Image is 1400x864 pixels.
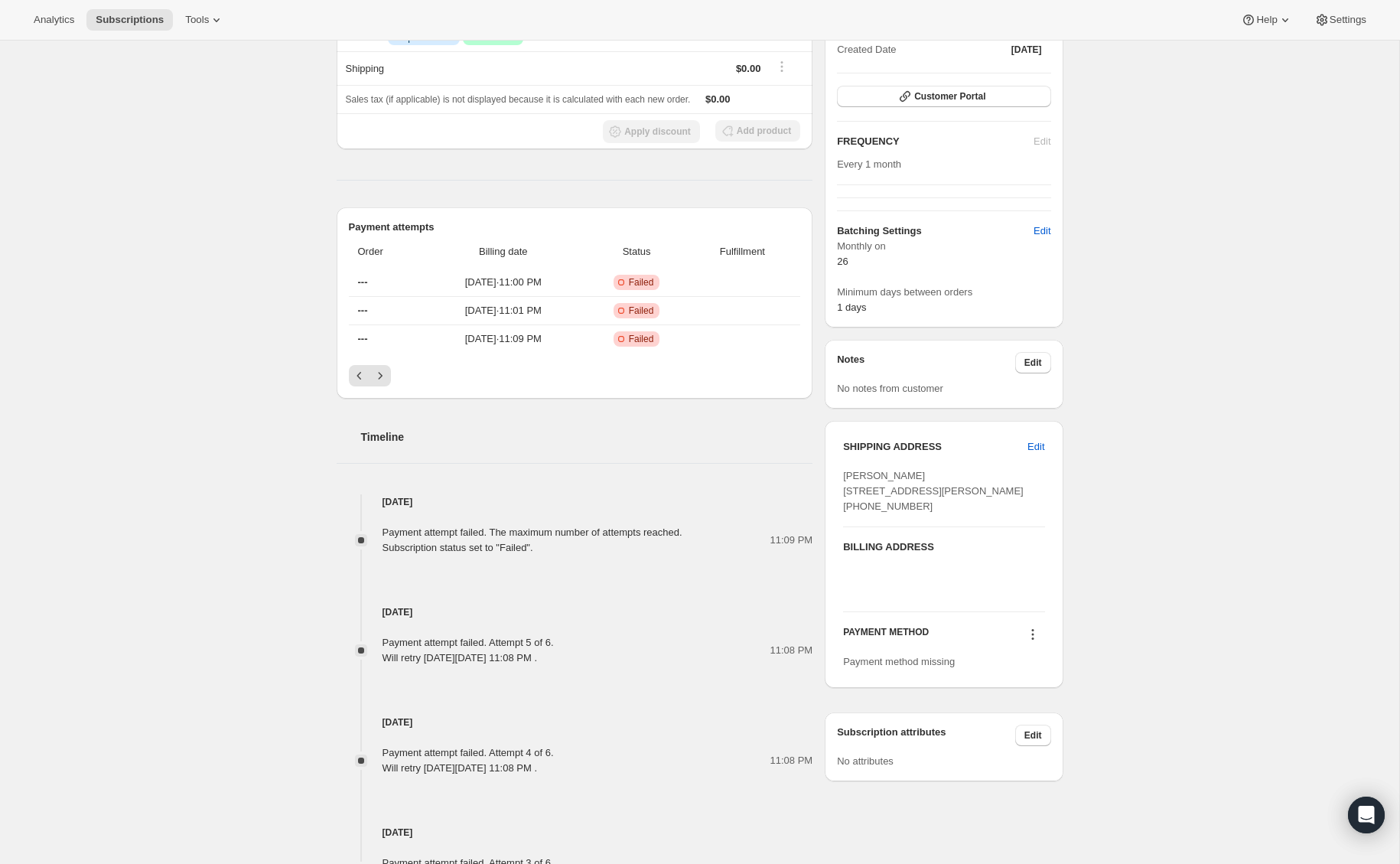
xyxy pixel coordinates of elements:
button: Settings [1305,9,1376,31]
span: --- [358,305,368,316]
h3: SHIPPING ADDRESS [843,439,1027,455]
button: Analytics [24,9,83,31]
h3: Subscription attributes [837,725,1015,746]
span: 11:09 PM [770,533,813,548]
span: --- [358,333,368,344]
th: Shipping [337,51,573,85]
span: 1 days [837,302,866,313]
h6: Batching Settings [837,223,1034,239]
span: Failed [629,333,654,345]
span: Created Date [837,42,896,57]
th: Order [349,235,423,269]
h3: Notes [837,352,1015,373]
nav: Pagination [349,365,801,386]
span: Billing date [427,244,580,259]
button: Edit [1018,435,1053,459]
button: Customer Portal [837,86,1050,107]
button: Edit [1015,352,1051,373]
button: Edit [1024,219,1060,243]
h3: BILLING ADDRESS [843,540,1044,555]
span: [DATE] · 11:09 PM [427,331,580,347]
span: Edit [1034,223,1050,239]
h2: Payment attempts [349,220,801,235]
h2: FREQUENCY [837,134,1034,149]
span: Payment method missing [843,656,955,667]
span: Edit [1027,439,1044,455]
h4: [DATE] [337,605,813,620]
button: Edit [1015,725,1051,746]
span: [DATE] · 11:01 PM [427,303,580,318]
span: Every 1 month [837,158,901,170]
h3: PAYMENT METHOD [843,626,929,647]
span: Help [1256,14,1277,26]
div: Payment attempt failed. The maximum number of attempts reached. Subscription status set to "Failed". [383,525,682,556]
div: Payment attempt failed. Attempt 4 of 6. Will retry [DATE][DATE] 11:08 PM . [383,745,554,776]
span: Subscriptions [96,14,164,26]
span: 26 [837,256,848,267]
span: $0.00 [705,93,731,105]
div: Payment attempt failed. Attempt 5 of 6. Will retry [DATE][DATE] 11:08 PM . [383,635,554,666]
h4: [DATE] [337,825,813,840]
span: Minimum days between orders [837,285,1050,300]
span: Failed [629,276,654,289]
button: [DATE] [1002,39,1051,60]
span: Sales tax (if applicable) is not displayed because it is calculated with each new order. [346,94,691,105]
span: --- [358,276,368,288]
span: 11:08 PM [770,643,813,658]
span: $0.00 [736,63,761,74]
span: Failed [629,305,654,317]
h4: [DATE] [337,494,813,510]
button: Previous [349,365,370,386]
button: Subscriptions [86,9,173,31]
span: Edit [1024,357,1042,369]
span: Monthly on [837,239,1050,254]
span: Analytics [34,14,74,26]
button: Tools [176,9,233,31]
span: [DATE] [1011,44,1042,56]
span: No notes from customer [837,383,943,394]
div: Open Intercom Messenger [1348,797,1385,833]
button: Help [1232,9,1301,31]
span: Tools [185,14,209,26]
span: No attributes [837,755,894,767]
button: Next [370,365,391,386]
span: Settings [1330,14,1366,26]
h4: [DATE] [337,715,813,730]
span: Customer Portal [914,90,985,103]
h2: Timeline [361,429,813,445]
span: Edit [1024,729,1042,742]
span: [PERSON_NAME] [STREET_ADDRESS][PERSON_NAME] [PHONE_NUMBER] [843,470,1024,512]
span: 11:08 PM [770,753,813,768]
span: Fulfillment [694,244,792,259]
span: Status [589,244,685,259]
span: [DATE] · 11:00 PM [427,275,580,290]
button: Shipping actions [770,58,794,75]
